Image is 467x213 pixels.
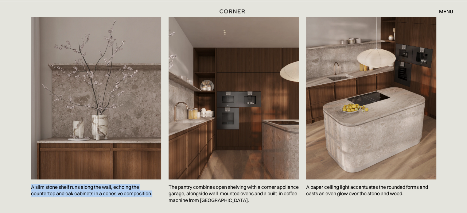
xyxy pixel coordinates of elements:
[31,179,161,202] p: A slim stone shelf runs along the wall, echoing the countertop and oak cabinets in a cohesive com...
[433,6,453,17] div: menu
[306,179,436,202] p: A paper ceiling light accentuates the rounded forms and casts an even glow over the stone and wood.
[217,7,249,15] a: home
[169,179,299,208] p: The pantry combines open shelving with a corner appliance garage, alongside wall-mounted ovens an...
[439,9,453,14] div: menu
